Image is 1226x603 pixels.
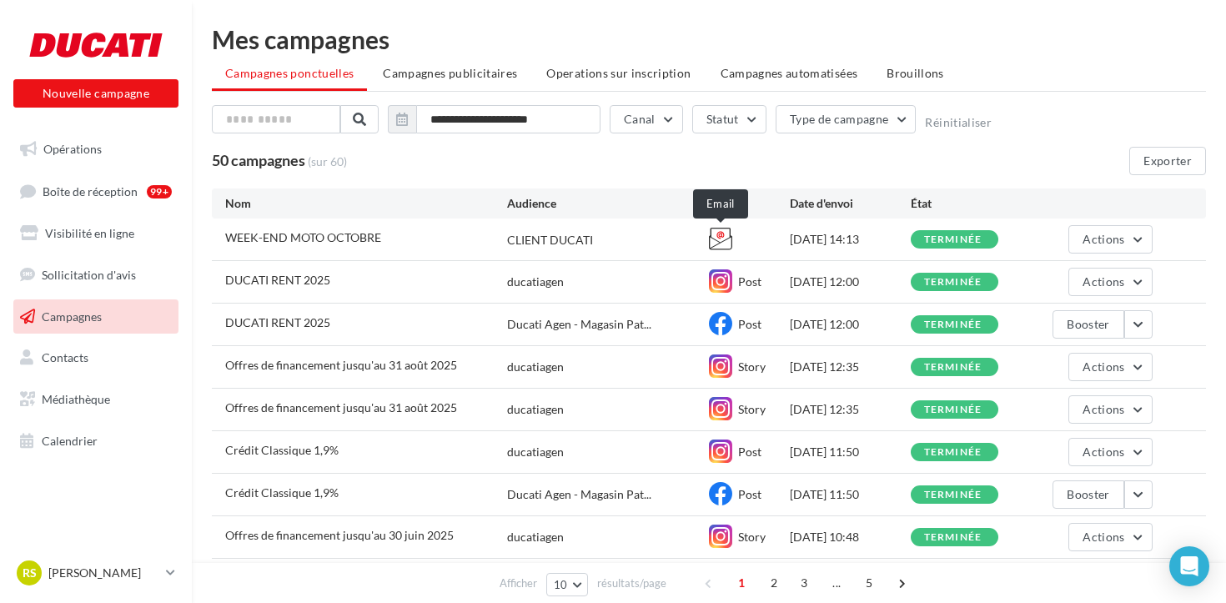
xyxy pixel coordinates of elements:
a: Calendrier [10,424,182,459]
span: 50 campagnes [212,151,305,169]
button: Nouvelle campagne [13,79,178,108]
div: [DATE] 12:00 [790,316,911,333]
div: Email [693,189,748,219]
span: résultats/page [597,575,666,591]
span: Brouillons [887,66,944,80]
button: Exporter [1129,147,1206,175]
div: terminée [924,362,982,373]
span: Médiathèque [42,392,110,406]
div: Audience [507,195,709,212]
a: Opérations [10,132,182,167]
button: Actions [1068,353,1152,381]
a: Boîte de réception99+ [10,173,182,209]
span: Actions [1083,274,1124,289]
div: terminée [924,234,982,245]
div: [DATE] 11:50 [790,444,911,460]
div: [DATE] 14:13 [790,231,911,248]
span: WEEK-END MOTO OCTOBRE [225,230,381,244]
button: Réinitialiser [925,116,992,129]
button: Actions [1068,438,1152,466]
span: Story [738,530,766,544]
span: ... [823,570,850,596]
span: 2 [761,570,787,596]
div: 99+ [147,185,172,198]
span: Post [738,274,761,289]
div: [DATE] 11:50 [790,486,911,503]
div: CLIENT DUCATI [507,232,593,249]
div: terminée [924,447,982,458]
span: Campagnes [42,309,102,323]
div: ducatiagen [507,274,564,290]
span: Crédit Classique 1,9% [225,485,339,500]
button: Canal [610,105,683,133]
span: 1 [728,570,755,596]
button: Actions [1068,225,1152,254]
span: Actions [1083,445,1124,459]
div: terminée [924,532,982,543]
button: Type de campagne [776,105,917,133]
span: Post [738,445,761,459]
span: Actions [1083,232,1124,246]
span: 3 [791,570,817,596]
span: Campagnes automatisées [721,66,858,80]
span: Calendrier [42,434,98,448]
div: terminée [924,319,982,330]
div: ducatiagen [507,401,564,418]
div: terminée [924,490,982,500]
span: Campagnes publicitaires [383,66,517,80]
p: [PERSON_NAME] [48,565,159,581]
div: terminée [924,277,982,288]
div: [DATE] 12:00 [790,274,911,290]
button: 10 [546,573,589,596]
span: Crédit Classique 1,9% [225,443,339,457]
span: 5 [856,570,882,596]
button: Statut [692,105,766,133]
span: Story [738,359,766,374]
div: [DATE] 12:35 [790,359,911,375]
a: Contacts [10,340,182,375]
span: Actions [1083,402,1124,416]
span: Offres de financement jusqu'au 31 août 2025 [225,400,457,415]
div: Mes campagnes [212,27,1206,52]
div: terminée [924,405,982,415]
button: Booster [1053,310,1123,339]
span: Sollicitation d'avis [42,268,136,282]
span: Story [738,402,766,416]
div: ducatiagen [507,444,564,460]
span: Post [738,317,761,331]
span: RS [23,565,37,581]
div: Nom [225,195,507,212]
div: [DATE] 10:48 [790,529,911,545]
div: État [911,195,1032,212]
div: Date d'envoi [790,195,911,212]
button: Actions [1068,268,1152,296]
a: Campagnes [10,299,182,334]
span: Opérations [43,142,102,156]
span: Offres de financement jusqu'au 30 juin 2025 [225,528,454,542]
button: Actions [1068,395,1152,424]
span: Afficher [500,575,537,591]
a: Sollicitation d'avis [10,258,182,293]
span: DUCATI RENT 2025 [225,273,330,287]
span: Post [738,487,761,501]
div: ducatiagen [507,359,564,375]
span: (sur 60) [308,153,347,170]
span: Visibilité en ligne [45,226,134,240]
button: Booster [1053,480,1123,509]
span: Operations sur inscription [546,66,691,80]
span: Offres de financement jusqu'au 31 août 2025 [225,358,457,372]
div: Open Intercom Messenger [1169,546,1209,586]
span: Ducati Agen - Magasin Pat... [507,486,651,503]
span: 10 [554,578,568,591]
div: ducatiagen [507,529,564,545]
span: DUCATI RENT 2025 [225,315,330,329]
a: Visibilité en ligne [10,216,182,251]
span: Actions [1083,530,1124,544]
div: Canal [709,195,790,212]
span: Ducati Agen - Magasin Pat... [507,316,651,333]
span: Actions [1083,359,1124,374]
button: Actions [1068,523,1152,551]
div: [DATE] 12:35 [790,401,911,418]
span: Boîte de réception [43,183,138,198]
a: RS [PERSON_NAME] [13,557,178,589]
